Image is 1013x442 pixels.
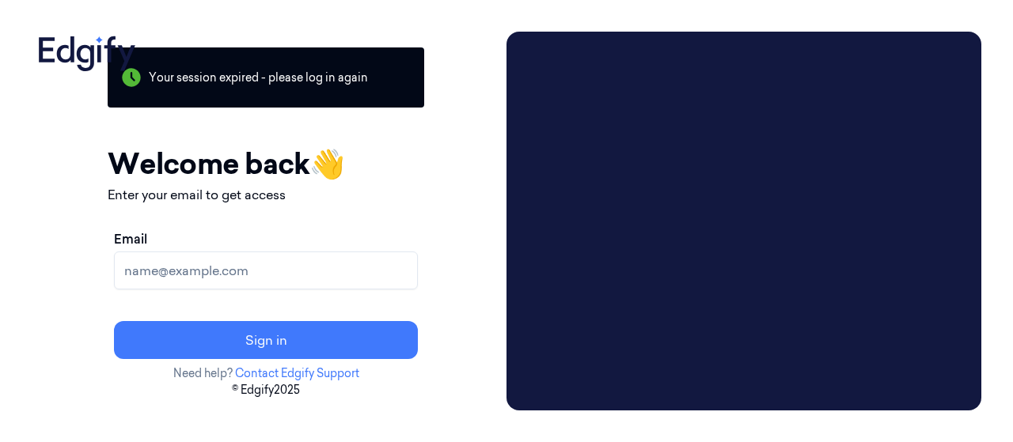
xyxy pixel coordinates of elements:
[114,251,418,289] input: name@example.com
[114,229,147,248] label: Email
[114,321,418,359] button: Sign in
[108,185,424,204] p: Enter your email to get access
[108,365,424,382] p: Need help?
[108,142,424,185] h1: Welcome back 👋
[108,47,424,108] div: Your session expired - please log in again
[235,366,359,380] a: Contact Edgify Support
[32,382,500,399] p: © Edgify 2025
